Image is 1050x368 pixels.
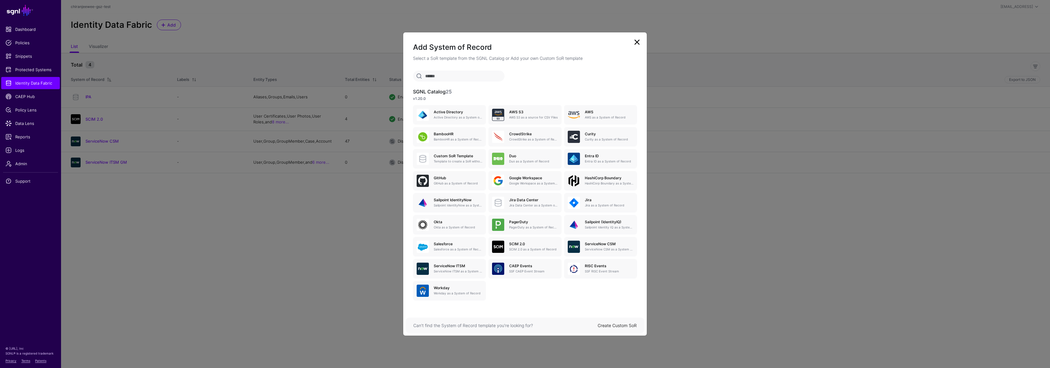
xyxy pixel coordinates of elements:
h5: Custom SoR Template [434,154,482,158]
img: svg+xml;base64,PHN2ZyB3aWR0aD0iNjQiIGhlaWdodD0iNjQiIHZpZXdCb3g9IjAgMCA2NCA2NCIgZmlsbD0ibm9uZSIgeG... [417,219,429,231]
p: SSF CAEP Event Stream [509,269,558,274]
a: ServiceNow ITSMServiceNow ITSM as a System of Record [413,259,486,279]
h5: ServiceNow ITSM [434,264,482,268]
h5: Entra ID [585,154,633,158]
a: Sailpoint IdentityNowSailpoint IdentityNow as a System of Record [413,193,486,213]
p: SCIM 2.0 as a System of Record [509,247,558,252]
h5: Duo [509,154,558,158]
img: svg+xml;base64,PHN2ZyB3aWR0aD0iNjQiIGhlaWdodD0iNjQiIHZpZXdCb3g9IjAgMCA2NCA2NCIgZmlsbD0ibm9uZSIgeG... [492,263,504,275]
h5: SCIM 2.0 [509,242,558,246]
p: Salesforce as a System of Record [434,247,482,252]
h5: RISC Events [585,264,633,268]
a: Active DirectoryActive Directory as a System of Record [413,105,486,125]
a: RISC EventsSSF RISC Event Stream [564,259,637,279]
a: Google WorkspaceGoogle Workspace as a System of Record [488,171,561,191]
img: svg+xml;base64,PHN2ZyB3aWR0aD0iNjQiIGhlaWdodD0iNjQiIHZpZXdCb3g9IjAgMCA2NCA2NCIgZmlsbD0ibm9uZSIgeG... [568,241,580,253]
img: svg+xml;base64,PHN2ZyB3aWR0aD0iNjQiIGhlaWdodD0iNjQiIHZpZXdCb3g9IjAgMCA2NCA2NCIgZmlsbD0ibm9uZSIgeG... [568,219,580,231]
h5: GitHub [434,176,482,180]
p: ServiceNow CSM as a System of Record [585,247,633,252]
h5: Workday [434,286,482,290]
p: Active Directory as a System of Record [434,115,482,120]
p: BambooHR as a System of Record [434,137,482,142]
h5: Okta [434,220,482,224]
img: svg+xml;base64,PHN2ZyB3aWR0aD0iNjQiIGhlaWdodD0iNjQiIHZpZXdCb3g9IjAgMCA2NCA2NCIgZmlsbD0ibm9uZSIgeG... [492,219,504,231]
a: OktaOkta as a System of Record [413,215,486,235]
img: svg+xml;base64,PHN2ZyB3aWR0aD0iNjQiIGhlaWdodD0iNjQiIHZpZXdCb3g9IjAgMCA2NCA2NCIgZmlsbD0ibm9uZSIgeG... [417,263,429,275]
p: Jira Data Center as a System of Record [509,203,558,208]
a: CAEP EventsSSF CAEP Event Stream [488,259,561,279]
a: Create Custom SoR [598,323,637,328]
p: Sailpoint IdentityNow as a System of Record [434,203,482,208]
h5: Sailpoint IdentityNow [434,198,482,202]
h5: PagerDuty [509,220,558,224]
img: svg+xml;base64,PHN2ZyB3aWR0aD0iNjQiIGhlaWdodD0iNjQiIHZpZXdCb3g9IjAgMCA2NCA2NCIgZmlsbD0ibm9uZSIgeG... [492,175,504,187]
p: Jira as a System of Record [585,203,633,208]
a: DuoDuo as a System of Record [488,149,561,169]
a: Sailpoint (IdentityIQ)Sailpoint Identity IQ as a System of Record [564,215,637,235]
h5: AWS S3 [509,110,558,114]
p: Template to create a SoR without any entities, attributes or relationships. Once created, you can... [434,159,482,164]
a: CrowdStrikeCrowdStrike as a System of Record [488,127,561,147]
img: svg+xml;base64,PHN2ZyB4bWxucz0iaHR0cDovL3d3dy53My5vcmcvMjAwMC9zdmciIHdpZHRoPSIxMDBweCIgaGVpZ2h0PS... [568,175,580,187]
h5: Active Directory [434,110,482,114]
a: CurityCurity as a System of Record [564,127,637,147]
p: CrowdStrike as a System of Record [509,137,558,142]
p: Curity as a System of Record [585,137,633,142]
h5: AWS [585,110,633,114]
p: Sailpoint Identity IQ as a System of Record [585,225,633,230]
p: Workday as a System of Record [434,291,482,296]
h5: ServiceNow CSM [585,242,633,246]
h3: SGNL Catalog [413,89,637,95]
img: svg+xml;base64,PHN2ZyB3aWR0aD0iNjQiIGhlaWdodD0iNjQiIHZpZXdCb3g9IjAgMCA2NCA2NCIgZmlsbD0ibm9uZSIgeG... [492,241,504,253]
a: JiraJira as a System of Record [564,193,637,213]
p: Select a SoR template from the SGNL Catalog or Add your own Custom SoR template [413,55,637,61]
h2: Add System of Record [413,42,637,53]
img: svg+xml;base64,PHN2ZyB3aWR0aD0iNjQiIGhlaWdodD0iNjQiIHZpZXdCb3g9IjAgMCA2NCA2NCIgZmlsbD0ibm9uZSIgeG... [492,109,504,121]
h5: CrowdStrike [509,132,558,136]
a: SalesforceSalesforce as a System of Record [413,237,486,257]
img: svg+xml;base64,PHN2ZyB3aWR0aD0iNjQiIGhlaWdodD0iNjQiIHZpZXdCb3g9IjAgMCA2NCA2NCIgZmlsbD0ibm9uZSIgeG... [417,109,429,121]
h5: Jira [585,198,633,202]
img: svg+xml;base64,PHN2ZyB3aWR0aD0iNjQiIGhlaWdodD0iNjQiIHZpZXdCb3g9IjAgMCA2NCA2NCIgZmlsbD0ibm9uZSIgeG... [417,285,429,297]
p: Duo as a System of Record [509,159,558,164]
a: Entra IDEntra ID as a System of Record [564,149,637,169]
p: Okta as a System of Record [434,225,482,230]
a: Jira Data CenterJira Data Center as a System of Record [488,193,561,213]
h5: Jira Data Center [509,198,558,202]
p: Google Workspace as a System of Record [509,181,558,186]
a: BambooHRBambooHR as a System of Record [413,127,486,147]
img: svg+xml;base64,PHN2ZyB3aWR0aD0iNjQiIGhlaWdodD0iNjQiIHZpZXdCb3g9IjAgMCA2NCA2NCIgZmlsbD0ibm9uZSIgeG... [492,131,504,143]
a: PagerDutyPagerDuty as a System of Record [488,215,561,235]
img: svg+xml;base64,PHN2ZyB3aWR0aD0iNjQiIGhlaWdodD0iNjQiIHZpZXdCb3g9IjAgMCA2NCA2NCIgZmlsbD0ibm9uZSIgeG... [417,175,429,187]
a: HashiCorp BoundaryHashiCorp Boundary as a System of Record [564,171,637,191]
img: svg+xml;base64,PHN2ZyB3aWR0aD0iNjQiIGhlaWdodD0iNjQiIHZpZXdCb3g9IjAgMCA2NCA2NCIgZmlsbD0ibm9uZSIgeG... [417,241,429,253]
strong: v1.20.0 [413,96,426,101]
img: svg+xml;base64,PHN2ZyB3aWR0aD0iNjQiIGhlaWdodD0iNjQiIHZpZXdCb3g9IjAgMCA2NCA2NCIgZmlsbD0ibm9uZSIgeG... [417,197,429,209]
p: Entra ID as a System of Record [585,159,633,164]
img: svg+xml;base64,PHN2ZyB3aWR0aD0iNjQiIGhlaWdodD0iNjQiIHZpZXdCb3g9IjAgMCA2NCA2NCIgZmlsbD0ibm9uZSIgeG... [568,263,580,275]
p: HashiCorp Boundary as a System of Record [585,181,633,186]
p: AWS as a System of Record [585,115,633,120]
p: GitHub as a System of Record [434,181,482,186]
a: Custom SoR TemplateTemplate to create a SoR without any entities, attributes or relationships. On... [413,149,486,169]
img: svg+xml;base64,PHN2ZyB4bWxucz0iaHR0cDovL3d3dy53My5vcmcvMjAwMC9zdmciIHhtbG5zOnhsaW5rPSJodHRwOi8vd3... [568,109,580,121]
p: AWS S3 as a source for CSV Files [509,115,558,120]
a: GitHubGitHub as a System of Record [413,171,486,191]
a: WorkdayWorkday as a System of Record [413,281,486,301]
a: AWS S3AWS S3 as a source for CSV Files [488,105,561,125]
a: ServiceNow CSMServiceNow CSM as a System of Record [564,237,637,257]
p: SSF RISC Event Stream [585,269,633,274]
div: Can’t find the System of Record template you’re looking for? [413,322,598,329]
img: svg+xml;base64,PHN2ZyB3aWR0aD0iNjQiIGhlaWdodD0iNjQiIHZpZXdCb3g9IjAgMCA2NCA2NCIgZmlsbD0ibm9uZSIgeG... [492,153,504,165]
p: ServiceNow ITSM as a System of Record [434,269,482,274]
p: PagerDuty as a System of Record [509,225,558,230]
h5: HashiCorp Boundary [585,176,633,180]
h5: Salesforce [434,242,482,246]
a: AWSAWS as a System of Record [564,105,637,125]
img: svg+xml;base64,PHN2ZyB3aWR0aD0iNjQiIGhlaWdodD0iNjQiIHZpZXdCb3g9IjAgMCA2NCA2NCIgZmlsbD0ibm9uZSIgeG... [417,131,429,143]
h5: CAEP Events [509,264,558,268]
img: svg+xml;base64,PHN2ZyB3aWR0aD0iNjQiIGhlaWdodD0iNjQiIHZpZXdCb3g9IjAgMCA2NCA2NCIgZmlsbD0ibm9uZSIgeG... [568,153,580,165]
h5: Google Workspace [509,176,558,180]
a: SCIM 2.0SCIM 2.0 as a System of Record [488,237,561,257]
span: 25 [446,89,452,95]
